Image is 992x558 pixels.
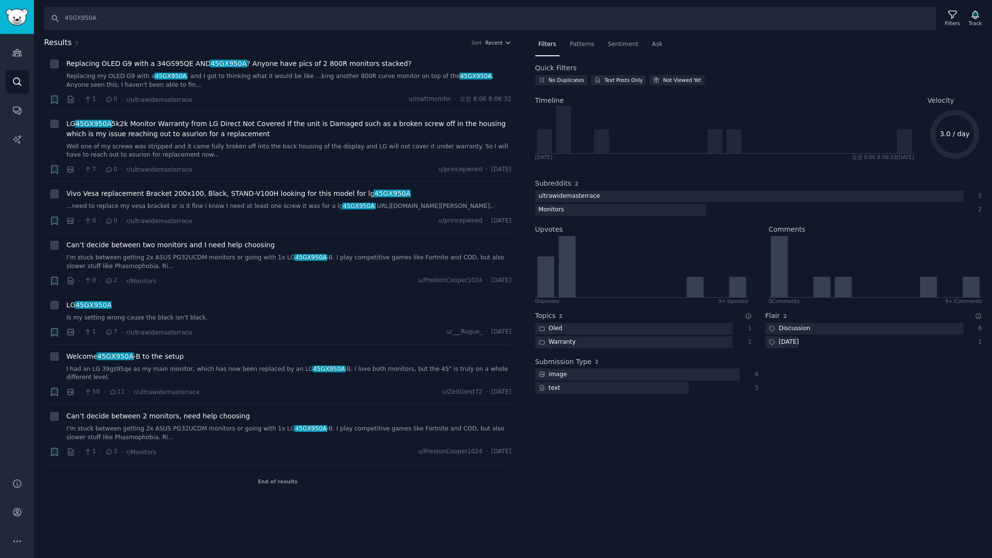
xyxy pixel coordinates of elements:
span: Vivo Vesa replacement Bracket 200x100, Black, STAND-V100H looking for this model for lg [66,189,411,199]
h2: Upvotes [535,224,563,235]
div: Discussion [765,323,814,335]
span: 45GX950A [312,366,346,372]
a: Vivo Vesa replacement Bracket 200x100, Black, STAND-V100H looking for this model for lg45GX950A [66,189,411,199]
span: 7 [105,328,117,336]
span: Recent [485,39,503,46]
a: Replacing my OLED G9 with a45GX950A, and I got to thinking what it would be like ...king another ... [66,72,511,89]
span: 11 [109,388,125,397]
span: [DATE] [491,217,511,225]
span: u/___Rogue_ [446,328,482,336]
span: · [128,387,130,397]
span: 0 [105,95,117,104]
span: · [121,276,123,286]
div: 9+ Upvotes [718,298,748,304]
span: 2 [559,313,562,319]
span: [DATE] [491,165,511,174]
span: 2 [575,181,578,187]
span: 2 [105,276,117,285]
a: Welcome45GX950A-B to the setup [66,351,184,362]
a: I had an LG 39gs95qe as my main monitor, which has now been replaced by an LG45GX950A-B. I love b... [66,365,511,382]
div: 3 [750,384,759,393]
span: 45GX950A [459,73,493,80]
span: · [78,95,80,105]
span: · [121,164,123,175]
div: 오전 8:06 8:06:33 [DATE] [852,154,914,160]
span: r/ultrawidemasterrace [126,218,192,224]
a: Can’t decide between 2 monitors, need help choosing [66,411,250,421]
span: · [486,388,488,397]
span: 7 [84,165,96,174]
span: · [486,217,488,225]
a: Replacing OLED G9 with a 34GS95QE AND45GX950A? Anyone have pics of 2 800R monitors stacked? [66,59,412,69]
div: Not Viewed Yet [663,77,701,83]
span: 오전 8:06 8:06:32 [460,95,511,104]
span: · [486,276,488,285]
span: 1 [84,447,96,456]
div: 1 [974,338,982,347]
a: Can’t decide between two monitors and I need help choosing [66,240,275,250]
span: Filters [539,40,557,49]
span: · [486,328,488,336]
span: 2 [783,313,787,319]
span: · [78,164,80,175]
span: Replacing OLED G9 with a 34GS95QE AND ? Anyone have pics of 2 800R monitors stacked? [66,59,412,69]
div: 1 [743,338,752,347]
span: Ask [652,40,663,49]
span: 3 [105,447,117,456]
h2: Quick Filters [535,63,577,73]
span: · [121,95,123,105]
h2: Submission Type [535,357,592,367]
span: [DATE] [491,276,511,285]
span: [DATE] [491,447,511,456]
div: ultrawidemasterrace [535,191,604,203]
div: Text Posts Only [604,77,643,83]
span: · [454,95,456,104]
div: 0 Comment s [769,298,800,304]
span: · [99,327,101,337]
div: Filters [945,20,960,27]
span: 45GX950A [210,60,248,67]
div: text [535,382,564,394]
div: image [535,368,571,381]
span: 50 [84,388,100,397]
span: 0 [105,165,117,174]
h2: Subreddits [535,178,572,189]
span: r/Monitors [126,449,156,456]
span: · [103,387,105,397]
h2: Comments [769,224,806,235]
h2: Topics [535,311,556,321]
span: 0 [84,217,96,225]
span: u/PrestonCooper1024 [418,276,482,285]
div: Track [969,20,982,27]
span: · [99,95,101,105]
span: · [486,165,488,174]
span: Patterns [570,40,594,49]
div: Sort [471,39,482,46]
span: 45GX950A [96,352,134,360]
span: Timeline [535,96,564,106]
span: 0 [105,217,117,225]
span: · [121,327,123,337]
span: u/PrestonCooper1024 [418,447,482,456]
span: 45GX950A [75,120,112,128]
span: Sentiment [608,40,638,49]
span: Velocity [928,96,954,106]
a: I’m stuck between getting 2x ASUS PG32UCDM monitors or going with 1x LG45GX950A-B. I play competi... [66,254,511,271]
span: r/ultrawidemasterrace [134,389,200,396]
span: u/princepwned [438,165,482,174]
div: [DATE] [765,336,802,349]
span: · [99,447,101,457]
span: 45GX950A [373,190,411,197]
div: 6 [974,324,982,333]
span: u/princepwned [438,217,482,225]
span: Welcome -B to the setup [66,351,184,362]
a: Is my setting wrong cause the black isn’t black. [66,314,511,322]
span: 45GX950A [342,203,375,209]
span: 45GX950A [294,254,327,261]
a: LG45GX950A5k2k Monitor Warranty from LG Direct Not Covered If the unit is Damaged such as a broke... [66,119,511,139]
a: I’m stuck between getting 2x ASUS PG32UCDM monitors or going with 1x LG45GX950A-B. I play competi... [66,425,511,442]
span: [DATE] [491,328,511,336]
span: 0 [84,276,96,285]
span: · [99,216,101,226]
